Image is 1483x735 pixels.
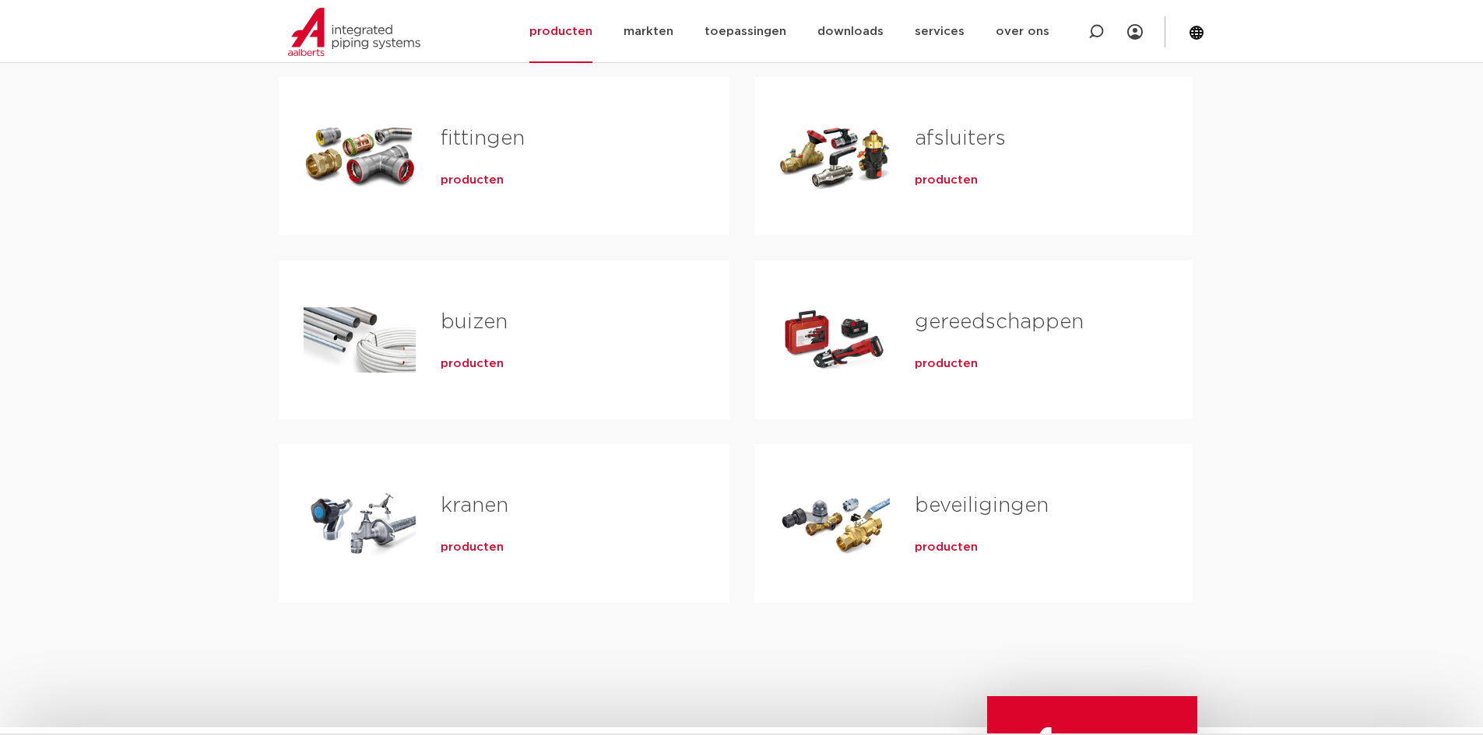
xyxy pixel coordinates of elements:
a: kranen [441,495,508,516]
a: afsluiters [915,128,1006,149]
a: producten [441,540,504,555]
a: producten [915,173,978,188]
a: buizen [441,312,508,332]
a: producten [915,356,978,372]
a: fittingen [441,128,525,149]
a: beveiligingen [915,495,1049,516]
a: gereedschappen [915,312,1084,332]
a: producten [441,173,504,188]
a: producten [915,540,978,555]
a: producten [441,356,504,372]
